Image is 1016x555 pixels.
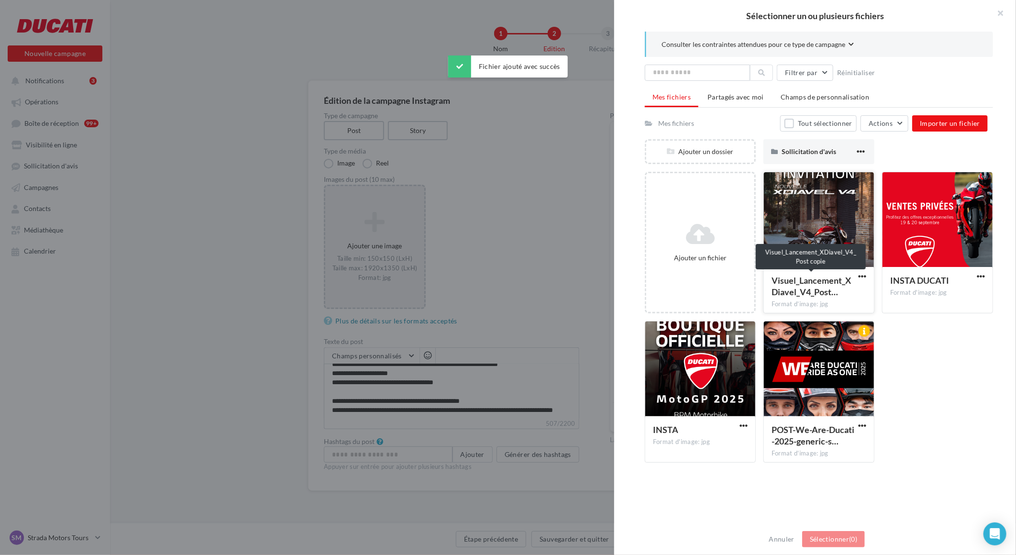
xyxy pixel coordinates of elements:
[861,115,908,132] button: Actions
[662,40,845,49] span: Consulter les contraintes attendues pour ce type de campagne
[833,67,879,78] button: Réinitialiser
[772,424,854,446] span: POST-We-Are-Ducati-2025-generic-square
[780,115,857,132] button: Tout sélectionner
[629,11,1001,20] h2: Sélectionner un ou plusieurs fichiers
[849,535,857,543] span: (0)
[765,533,798,545] button: Annuler
[912,115,988,132] button: Importer un fichier
[772,449,866,458] div: Format d'image: jpg
[756,244,866,269] div: Visuel_Lancement_XDiavel_V4_Post copie
[652,93,691,101] span: Mes fichiers
[802,531,865,547] button: Sélectionner(0)
[662,39,854,51] button: Consulter les contraintes attendues pour ce type de campagne
[646,147,754,156] div: Ajouter un dossier
[983,522,1006,545] div: Open Intercom Messenger
[890,289,985,297] div: Format d'image: jpg
[920,119,980,127] span: Importer un fichier
[650,253,751,263] div: Ajouter un fichier
[448,55,568,78] div: Fichier ajouté avec succès
[653,438,748,446] div: Format d'image: jpg
[707,93,764,101] span: Partagés avec moi
[653,424,678,435] span: INSTA
[781,93,869,101] span: Champs de personnalisation
[772,300,866,309] div: Format d'image: jpg
[890,275,949,286] span: INSTA DUCATI
[869,119,893,127] span: Actions
[777,65,833,81] button: Filtrer par
[782,147,836,155] span: Sollicitation d'avis
[658,119,694,128] div: Mes fichiers
[772,275,851,297] span: Visuel_Lancement_XDiavel_V4_Post copie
